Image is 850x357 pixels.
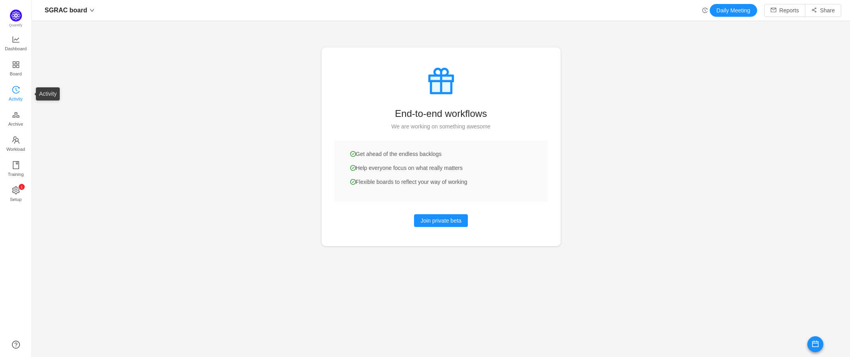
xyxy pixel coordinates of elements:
sup: 1 [19,184,25,190]
span: Setup [10,191,22,207]
a: Dashboard [12,36,20,52]
span: SGRAC board [45,4,87,17]
a: icon: question-circle [12,341,20,349]
a: Workload [12,136,20,152]
span: Board [10,66,22,82]
p: 1 [20,184,22,190]
a: Board [12,61,20,77]
i: icon: line-chart [12,36,20,43]
i: icon: down [90,8,94,13]
button: icon: share-altShare [805,4,841,17]
i: icon: appstore [12,61,20,69]
span: Activity [9,91,23,107]
span: Workload [6,141,25,157]
img: Quantify [10,10,22,22]
i: icon: history [702,8,708,13]
a: Archive [12,111,20,127]
a: icon: settingSetup [12,187,20,203]
a: Training [12,162,20,178]
i: icon: history [12,86,20,94]
i: icon: team [12,136,20,144]
button: icon: mailReports [764,4,805,17]
i: icon: book [12,161,20,169]
span: Dashboard [5,41,27,57]
span: Quantify [9,23,23,27]
i: icon: gold [12,111,20,119]
i: icon: setting [12,186,20,194]
button: Daily Meeting [710,4,757,17]
a: Activity [12,86,20,102]
span: Archive [8,116,23,132]
button: icon: calendar [807,336,823,352]
button: Join private beta [414,214,468,227]
span: Training [8,166,24,182]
